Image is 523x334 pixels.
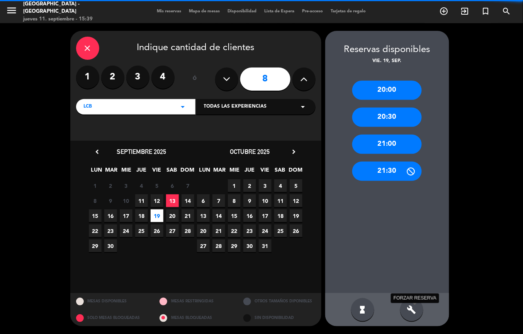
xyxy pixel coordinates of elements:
[135,165,148,178] span: JUE
[243,209,256,222] span: 16
[481,7,491,16] i: turned_in_not
[120,165,133,178] span: MIE
[259,179,272,192] span: 3
[83,44,92,53] i: close
[299,9,327,13] span: Pre-acceso
[104,209,117,222] span: 16
[238,293,321,310] div: OTROS TAMAÑOS DIPONIBLES
[105,165,118,178] span: MAR
[101,66,124,89] label: 2
[185,9,224,13] span: Mapa de mesas
[197,240,210,252] span: 27
[238,310,321,326] div: SIN DISPONIBILIDAD
[290,179,302,192] span: 5
[502,7,511,16] i: search
[89,194,102,207] span: 8
[150,165,163,178] span: VIE
[151,179,163,192] span: 5
[352,135,422,154] div: 21:00
[182,66,207,93] div: ó
[212,209,225,222] span: 14
[84,103,92,111] span: LCB
[259,194,272,207] span: 10
[182,179,194,192] span: 7
[259,209,272,222] span: 17
[166,209,179,222] span: 20
[440,7,449,16] i: add_circle_outline
[153,9,185,13] span: Mis reservas
[198,165,211,178] span: LUN
[230,148,270,155] span: octubre 2025
[274,179,287,192] span: 4
[289,165,301,178] span: DOM
[325,57,449,65] div: vie. 19, sep.
[104,224,117,237] span: 23
[228,165,241,178] span: MIE
[182,194,194,207] span: 14
[126,66,149,89] label: 3
[6,5,17,16] i: menu
[182,224,194,237] span: 28
[212,240,225,252] span: 28
[70,310,154,326] div: SOLO MESAS BLOQUEADAS
[352,162,422,181] div: 21:30
[224,9,261,13] span: Disponibilidad
[135,209,148,222] span: 18
[23,15,125,23] div: jueves 11. septiembre - 15:39
[178,102,188,111] i: arrow_drop_down
[135,179,148,192] span: 4
[274,209,287,222] span: 18
[166,194,179,207] span: 13
[243,240,256,252] span: 30
[212,194,225,207] span: 7
[228,209,241,222] span: 15
[89,209,102,222] span: 15
[104,179,117,192] span: 2
[23,0,125,15] div: [GEOGRAPHIC_DATA] - [GEOGRAPHIC_DATA]
[213,165,226,178] span: MAR
[274,224,287,237] span: 25
[151,224,163,237] span: 26
[120,224,132,237] span: 24
[243,224,256,237] span: 23
[325,42,449,57] div: Reservas disponibles
[274,194,287,207] span: 11
[327,9,370,13] span: Tarjetas de regalo
[197,224,210,237] span: 20
[104,194,117,207] span: 9
[180,165,193,178] span: DOM
[120,209,132,222] span: 17
[166,224,179,237] span: 27
[352,108,422,127] div: 20:30
[228,240,241,252] span: 29
[89,224,102,237] span: 22
[243,179,256,192] span: 2
[273,165,286,178] span: SAB
[407,305,416,314] i: build
[90,165,103,178] span: LUN
[182,209,194,222] span: 21
[104,240,117,252] span: 30
[299,102,308,111] i: arrow_drop_down
[228,179,241,192] span: 1
[290,148,298,156] i: chevron_right
[391,294,439,303] div: FORZAR RESERVA
[151,209,163,222] span: 19
[165,165,178,178] span: SAB
[89,179,102,192] span: 1
[151,194,163,207] span: 12
[259,224,272,237] span: 24
[352,81,422,100] div: 20:00
[151,66,175,89] label: 4
[228,194,241,207] span: 8
[259,240,272,252] span: 31
[460,7,470,16] i: exit_to_app
[197,209,210,222] span: 13
[358,305,367,314] i: hourglass_full
[197,194,210,207] span: 6
[228,224,241,237] span: 22
[243,165,256,178] span: JUE
[70,293,154,310] div: MESAS DISPONIBLES
[261,9,299,13] span: Lista de Espera
[135,194,148,207] span: 11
